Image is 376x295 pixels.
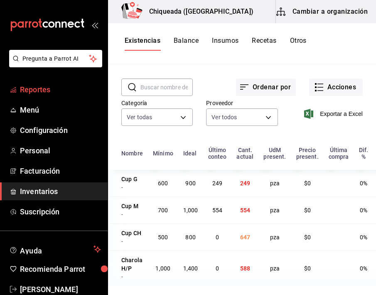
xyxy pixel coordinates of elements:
[258,197,291,224] td: pza
[258,170,291,197] td: pza
[143,7,253,17] h3: Chiqueada ([GEOGRAPHIC_DATA])
[240,265,250,272] span: 588
[20,84,101,95] span: Reportes
[185,234,195,241] span: 800
[304,207,311,214] span: $0
[360,180,367,187] span: 0%
[360,207,367,214] span: 0%
[306,109,363,119] button: Exportar a Excel
[174,37,199,51] button: Balance
[258,224,291,251] td: pza
[240,207,250,214] span: 554
[206,100,278,106] label: Proveedor
[296,147,319,160] div: Precio present.
[212,207,222,214] span: 554
[121,183,143,192] div: -
[121,100,193,106] label: Categoría
[125,37,160,51] button: Existencias
[20,284,101,295] span: [PERSON_NAME]
[20,244,90,254] span: Ayuda
[121,273,143,281] div: -
[20,206,101,217] span: Suscripción
[121,237,143,246] div: -
[216,234,219,241] span: 0
[6,60,102,69] a: Pregunta a Parrot AI
[153,150,173,157] div: Mínimo
[9,50,102,67] button: Pregunta a Parrot AI
[360,234,367,241] span: 0%
[360,265,367,272] span: 0%
[20,104,101,116] span: Menú
[304,180,311,187] span: $0
[309,79,363,96] button: Acciones
[183,265,198,272] span: 1,400
[211,113,237,121] span: Ver todos
[20,186,101,197] span: Inventarios
[20,165,101,177] span: Facturación
[240,180,250,187] span: 249
[183,207,198,214] span: 1,000
[22,54,89,63] span: Pregunta a Parrot AI
[121,229,141,237] div: Cup CH
[183,150,197,157] div: Ideal
[208,147,227,160] div: Último conteo
[20,125,101,136] span: Configuración
[155,265,170,272] span: 1,000
[290,37,307,51] button: Otros
[121,210,143,219] div: -
[158,234,168,241] span: 500
[20,263,101,275] span: Recomienda Parrot
[121,175,138,183] div: Cup G
[127,113,152,121] span: Ver todas
[216,265,219,272] span: 0
[304,265,311,272] span: $0
[158,207,168,214] span: 700
[212,180,222,187] span: 249
[212,37,238,51] button: Insumos
[158,180,168,187] span: 600
[258,251,291,286] td: pza
[121,202,138,210] div: Cup M
[140,79,193,96] input: Buscar nombre de insumo
[185,180,195,187] span: 900
[359,147,369,160] div: Dif. %
[125,37,307,51] div: navigation tabs
[20,145,101,156] span: Personal
[236,79,296,96] button: Ordenar por
[121,256,143,273] div: Charola H/P
[252,37,276,51] button: Recetas
[121,150,143,157] div: Nombre
[304,234,311,241] span: $0
[91,22,98,28] button: open_drawer_menu
[240,234,250,241] span: 647
[329,147,349,160] div: Última compra
[236,147,253,160] div: Cant. actual
[263,147,286,160] div: UdM present.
